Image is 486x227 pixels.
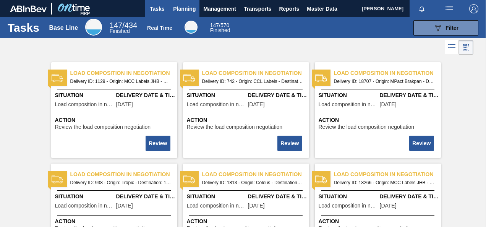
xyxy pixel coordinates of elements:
[277,136,302,151] button: Review
[187,193,246,201] span: Situation
[445,4,454,13] img: userActions
[319,116,439,124] span: Action
[319,203,378,209] span: Load composition in negotiation
[319,102,378,107] span: Load composition in negotiation
[410,135,434,152] div: Complete task: 2212582
[85,19,102,36] div: Base Line
[459,40,473,55] div: Card Vision
[380,203,397,209] span: 08/20/2025,
[210,22,230,28] span: / 570
[110,28,130,34] span: Finished
[187,91,246,99] span: Situation
[307,4,337,13] span: Master Data
[203,4,236,13] span: Management
[149,4,165,13] span: Tasks
[70,69,177,77] span: Load composition in negotiation
[202,69,309,77] span: Load composition in negotiation
[202,170,309,178] span: Load composition in negotiation
[319,91,378,99] span: Situation
[70,170,177,178] span: Load composition in negotiation
[248,193,307,201] span: Delivery Date & Time
[173,4,196,13] span: Planning
[248,91,307,99] span: Delivery Date & Time
[55,217,175,225] span: Action
[55,203,114,209] span: Load composition in negotiation
[410,3,434,14] button: Notifications
[380,102,397,107] span: 09/05/2025,
[334,178,435,187] span: Delivery ID: 18266 - Origin: MCC Labels JHB - Destination: 1SD
[187,102,246,107] span: Load composition in negotiation
[52,72,63,84] img: status
[110,21,122,29] span: 147
[380,91,439,99] span: Delivery Date & Time
[55,102,114,107] span: Load composition in negotiation
[319,217,439,225] span: Action
[10,5,47,12] img: TNhmsLtSVTkK8tSr43FrP2fwEKptu5GPRR3wAAAABJRU5ErkJggg==
[187,203,246,209] span: Load composition in negotiation
[55,116,175,124] span: Action
[187,124,283,130] span: Review the load composition negotiation
[70,178,171,187] span: Delivery ID: 938 - Origin: Tropic - Destination: 1SD
[116,193,175,201] span: Delivery Date & Time
[244,4,271,13] span: Transports
[147,25,172,31] div: Real Time
[183,173,195,185] img: status
[334,170,441,178] span: Load composition in negotiation
[409,136,434,151] button: Review
[210,22,219,28] span: 147
[413,20,478,36] button: Filter
[202,77,303,86] span: Delivery ID: 742 - Origin: CCL Labels - Destination: 1SD
[183,72,195,84] img: status
[146,135,171,152] div: Complete task: 2212580
[334,69,441,77] span: Load composition in negotiation
[70,77,171,86] span: Delivery ID: 1129 - Origin: MCC Labels JHB - Destination: 1SD
[210,27,230,33] span: Finished
[380,193,439,201] span: Delivery Date & Time
[185,21,198,34] div: Real Time
[469,4,478,13] img: Logout
[49,24,78,31] div: Base Line
[55,124,151,130] span: Review the load composition negotiation
[248,203,265,209] span: 06/02/2023,
[52,173,63,185] img: status
[319,124,415,130] span: Review the load composition negotiation
[446,25,458,31] span: Filter
[248,102,265,107] span: 01/27/2023,
[8,23,39,32] h1: Tasks
[315,173,327,185] img: status
[319,193,378,201] span: Situation
[278,135,303,152] div: Complete task: 2212581
[55,91,114,99] span: Situation
[110,21,137,29] span: / 434
[210,23,230,33] div: Real Time
[202,178,303,187] span: Delivery ID: 1813 - Origin: Coleus - Destination: 1SD
[187,116,307,124] span: Action
[146,136,170,151] button: Review
[187,217,307,225] span: Action
[55,193,114,201] span: Situation
[110,22,137,34] div: Base Line
[116,203,133,209] span: 03/13/2023,
[315,72,327,84] img: status
[279,4,299,13] span: Reports
[116,91,175,99] span: Delivery Date & Time
[445,40,459,55] div: List Vision
[116,102,133,107] span: 03/31/2023,
[334,77,435,86] span: Delivery ID: 18707 - Origin: MPact Brakpan - Destination: 1SD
